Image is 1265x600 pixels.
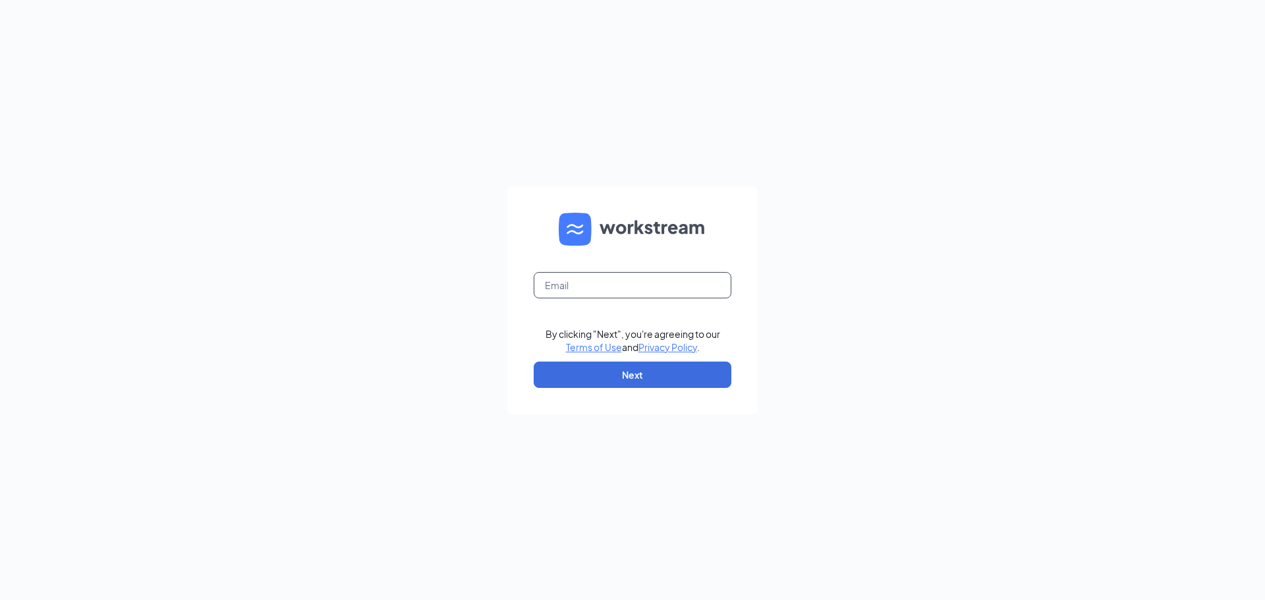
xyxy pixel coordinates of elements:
[566,341,622,353] a: Terms of Use
[546,327,720,354] div: By clicking "Next", you're agreeing to our and .
[534,272,731,298] input: Email
[559,213,706,246] img: WS logo and Workstream text
[534,362,731,388] button: Next
[638,341,697,353] a: Privacy Policy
